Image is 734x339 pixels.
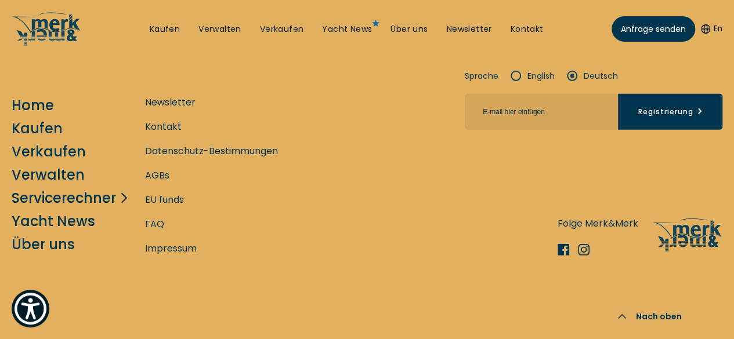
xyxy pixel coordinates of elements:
[150,24,180,35] a: Kaufen
[390,24,428,35] a: Über uns
[12,290,49,327] button: Show Accessibility Preferences
[465,70,498,82] strong: Sprache
[701,23,722,35] button: En
[12,95,54,115] a: Home
[145,168,169,183] a: AGBs
[145,192,184,207] a: EU funds
[12,118,63,138] a: Kaufen
[145,144,278,158] a: Datenschutz-Bestimmungen
[322,24,372,35] a: Yacht News
[621,23,686,35] span: Anfrage senden
[558,216,638,231] p: Folge Merk&Merk
[145,95,196,110] a: Newsletter
[145,217,164,231] a: FAQ
[12,211,95,231] a: Yacht News
[510,70,555,82] label: English
[145,241,197,256] a: Impressum
[12,188,116,208] a: Servicerechner
[612,16,695,42] a: Anfrage senden
[511,24,544,35] a: Kontakt
[558,244,578,256] a: Facebook
[12,141,86,162] a: Verkaufen
[198,24,241,35] a: Verwalten
[260,24,304,35] a: Verkaufen
[618,94,722,130] button: Registrierung
[566,70,618,82] label: Deutsch
[600,294,699,339] button: Nach oben
[447,24,492,35] a: Newsletter
[145,119,182,134] a: Kontakt
[465,94,618,130] input: E-mail hier einfügen
[12,234,75,254] a: Über uns
[12,165,85,185] a: Verwalten
[578,244,598,256] a: Instagram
